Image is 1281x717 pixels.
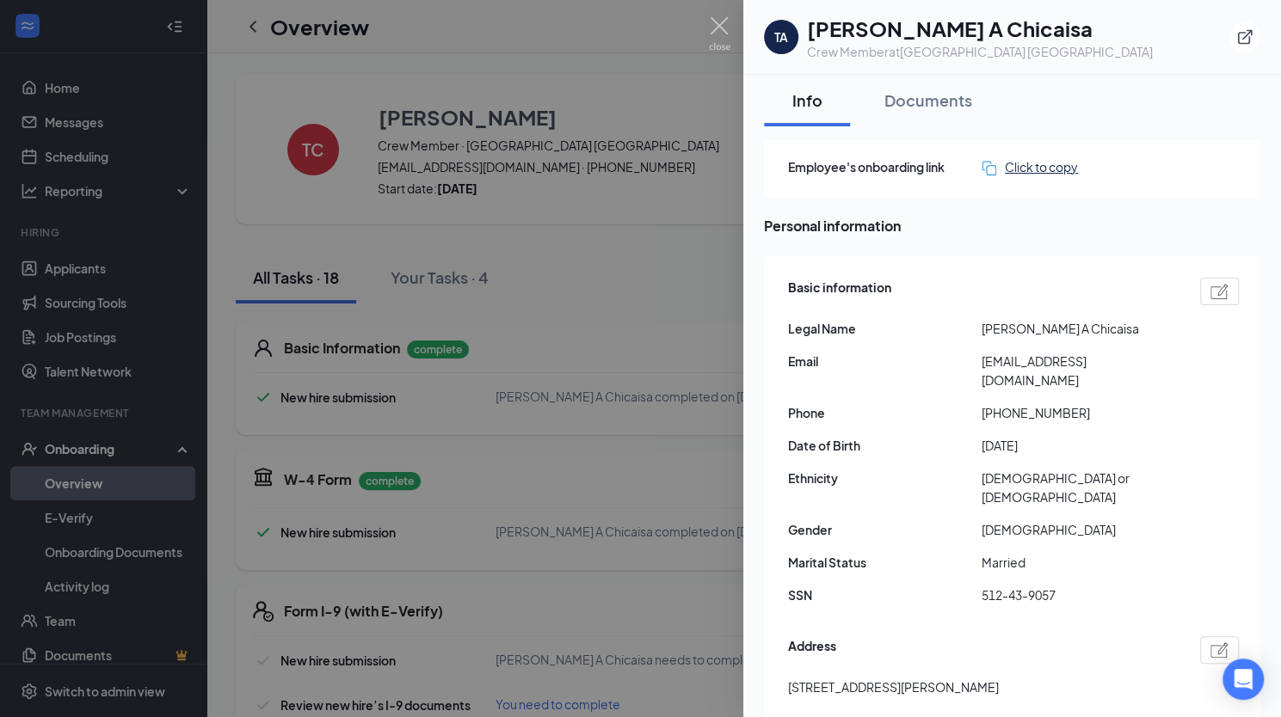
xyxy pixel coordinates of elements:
[781,89,833,111] div: Info
[982,319,1175,338] span: [PERSON_NAME] A Chicaisa
[982,403,1175,422] span: [PHONE_NUMBER]
[807,14,1153,43] h1: [PERSON_NAME] A Chicaisa
[788,636,836,664] span: Address
[1222,659,1264,700] div: Open Intercom Messenger
[764,215,1260,236] span: Personal information
[788,677,999,696] span: [STREET_ADDRESS][PERSON_NAME]
[788,157,982,176] span: Employee's onboarding link
[788,585,982,604] span: SSN
[788,319,982,338] span: Legal Name
[982,553,1175,572] span: Married
[982,161,996,175] img: click-to-copy.71757273a98fde459dfc.svg
[982,585,1175,604] span: 512-43-9057
[982,469,1175,506] span: [DEMOGRAPHIC_DATA] or [DEMOGRAPHIC_DATA]
[788,403,982,422] span: Phone
[788,520,982,539] span: Gender
[807,43,1153,60] div: Crew Member at [GEOGRAPHIC_DATA] [GEOGRAPHIC_DATA]
[788,553,982,572] span: Marital Status
[1229,21,1260,52] button: ExternalLink
[982,520,1175,539] span: [DEMOGRAPHIC_DATA]
[982,436,1175,455] span: [DATE]
[774,28,788,46] div: TA
[788,278,891,305] span: Basic information
[982,352,1175,389] span: [EMAIL_ADDRESS][DOMAIN_NAME]
[1236,28,1253,46] svg: ExternalLink
[788,352,982,371] span: Email
[788,469,982,487] span: Ethnicity
[884,89,972,111] div: Documents
[788,436,982,455] span: Date of Birth
[982,157,1078,176] button: Click to copy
